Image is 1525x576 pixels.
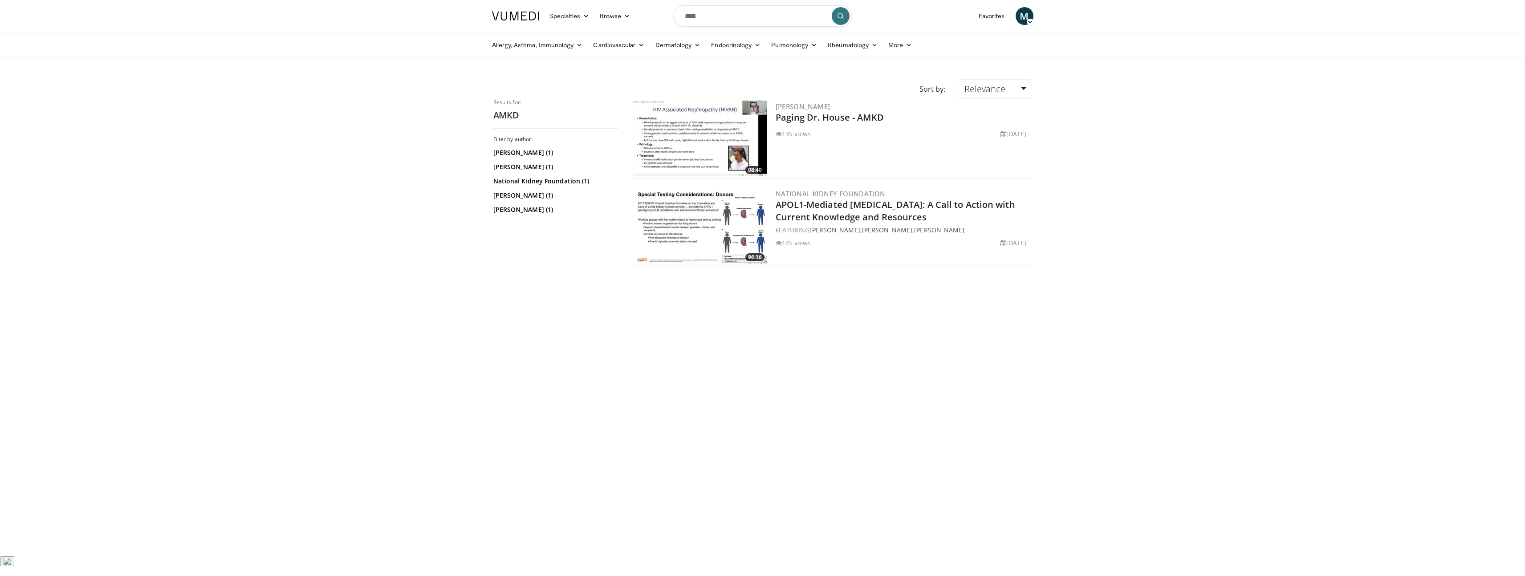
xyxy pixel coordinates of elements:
a: [PERSON_NAME] (1) [493,148,616,157]
a: [PERSON_NAME] (1) [493,205,616,214]
a: Browse [594,7,635,25]
p: Results for: [493,99,618,106]
span: 08:40 [745,166,765,174]
li: 145 views [776,238,811,247]
span: 96:36 [745,253,765,261]
div: FEATURING , , [776,225,1030,235]
div: Sort by: [913,79,952,99]
a: 08:40 [633,101,767,176]
a: Paging Dr. House - AMKD [776,111,884,123]
li: 135 views [776,129,811,138]
a: Pulmonology [766,36,822,54]
a: More [883,36,917,54]
li: [DATE] [1000,129,1027,138]
a: Rheumatology [822,36,883,54]
li: [DATE] [1000,238,1027,247]
a: Specialties [545,7,595,25]
a: Relevance [959,79,1032,99]
a: [PERSON_NAME] [809,226,860,234]
a: [PERSON_NAME] (1) [493,162,616,171]
a: APOL1-Mediated [MEDICAL_DATA]: A Call to Action with Current Knowledge and Resources [776,199,1015,223]
a: National Kidney Foundation (1) [493,177,616,186]
h3: Filter by author: [493,136,618,143]
a: Favorites [973,7,1010,25]
img: 8b5c41a1-7d3a-4cfe-bffc-4dd3b7632263.300x170_q85_crop-smart_upscale.jpg [633,188,767,264]
a: [PERSON_NAME] [862,226,912,234]
a: National Kidney Foundation [776,189,886,198]
a: [PERSON_NAME] (1) [493,191,616,200]
a: Cardiovascular [588,36,650,54]
a: Dermatology [650,36,706,54]
img: VuMedi Logo [492,12,539,20]
a: 96:36 [633,188,767,264]
input: Search topics, interventions [674,5,852,27]
img: 91901939-307e-4ba8-8551-35697756511b.300x170_q85_crop-smart_upscale.jpg [633,101,767,176]
a: M [1016,7,1033,25]
h2: AMKD [493,110,618,121]
span: Relevance [964,83,1005,95]
a: Endocrinology [706,36,766,54]
a: Allergy, Asthma, Immunology [487,36,588,54]
a: [PERSON_NAME] [776,102,830,111]
a: [PERSON_NAME] [914,226,964,234]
